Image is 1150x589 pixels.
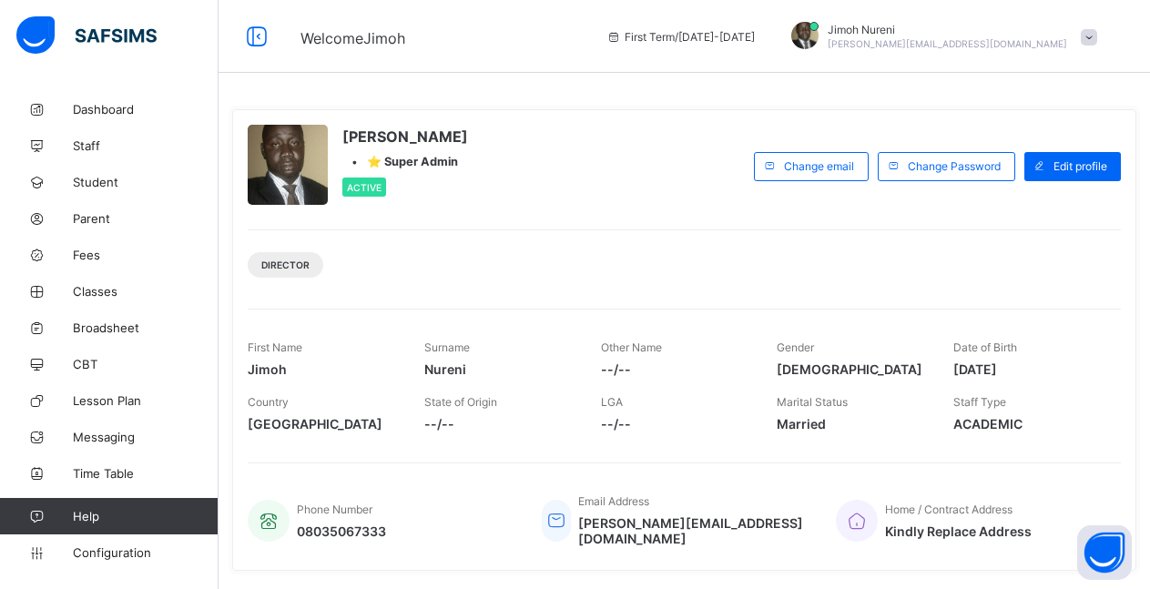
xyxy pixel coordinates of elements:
span: Jimoh [248,361,397,377]
span: Help [73,509,218,523]
span: Change email [784,159,854,173]
button: Open asap [1077,525,1132,580]
span: Messaging [73,430,219,444]
span: [DEMOGRAPHIC_DATA] [777,361,926,377]
span: Fees [73,248,219,262]
span: CBT [73,357,219,371]
span: Lesson Plan [73,393,219,408]
span: Active [347,182,382,193]
span: Marital Status [777,395,848,409]
span: [PERSON_NAME][EMAIL_ADDRESS][DOMAIN_NAME] [578,515,809,546]
span: [GEOGRAPHIC_DATA] [248,416,397,432]
span: DIRECTOR [261,259,310,270]
span: Kindly Replace Address [885,523,1032,539]
span: Time Table [73,466,219,481]
span: ⭐ Super Admin [367,155,458,168]
span: Nureni [424,361,574,377]
span: Phone Number [297,503,372,516]
span: Parent [73,211,219,226]
span: State of Origin [424,395,497,409]
span: --/-- [424,416,574,432]
span: Staff Type [953,395,1006,409]
span: Change Password [908,159,1001,173]
span: Broadsheet [73,320,219,335]
span: Gender [777,340,814,354]
span: Email Address [578,494,649,508]
span: session/term information [606,30,755,44]
span: Home / Contract Address [885,503,1013,516]
span: Other Name [601,340,662,354]
span: 08035067333 [297,523,386,539]
span: ACADEMIC [953,416,1103,432]
span: --/-- [601,361,750,377]
span: [PERSON_NAME] [342,127,468,146]
span: Jimoh Nureni [828,23,1067,36]
span: Married [777,416,926,432]
span: LGA [601,395,623,409]
div: • [342,155,468,168]
span: Student [73,175,219,189]
span: Staff [73,138,219,153]
span: First Name [248,340,302,354]
span: Welcome Jimoh [300,29,405,47]
span: Classes [73,284,219,299]
span: --/-- [601,416,750,432]
span: Configuration [73,545,218,560]
div: JimohNureni [773,22,1106,52]
span: Dashboard [73,102,219,117]
span: [PERSON_NAME][EMAIL_ADDRESS][DOMAIN_NAME] [828,38,1067,49]
span: Date of Birth [953,340,1017,354]
img: safsims [16,16,157,55]
span: [DATE] [953,361,1103,377]
span: Surname [424,340,470,354]
span: Country [248,395,289,409]
span: Edit profile [1053,159,1107,173]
